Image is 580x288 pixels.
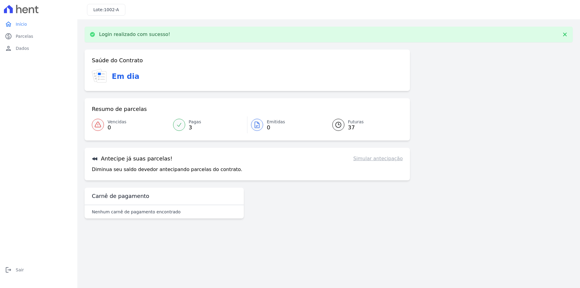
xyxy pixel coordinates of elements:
[348,125,364,130] span: 37
[348,119,364,125] span: Futuras
[247,116,325,133] a: Emitidas 0
[99,31,170,37] p: Login realizado com sucesso!
[2,264,75,276] a: logoutSair
[112,71,139,82] h3: Em dia
[2,42,75,54] a: personDados
[93,7,119,13] h3: Lote:
[5,33,12,40] i: paid
[325,116,403,133] a: Futuras 37
[5,266,12,273] i: logout
[267,125,285,130] span: 0
[92,116,169,133] a: Vencidas 0
[169,116,247,133] a: Pagas 3
[189,125,201,130] span: 3
[92,166,242,173] p: Diminua seu saldo devedor antecipando parcelas do contrato.
[16,45,29,51] span: Dados
[108,119,126,125] span: Vencidas
[16,267,24,273] span: Sair
[189,119,201,125] span: Pagas
[2,18,75,30] a: homeInício
[16,33,33,39] span: Parcelas
[5,21,12,28] i: home
[5,45,12,52] i: person
[267,119,285,125] span: Emitidas
[92,105,147,113] h3: Resumo de parcelas
[92,193,149,200] h3: Carnê de pagamento
[92,57,143,64] h3: Saúde do Contrato
[92,209,181,215] p: Nenhum carnê de pagamento encontrado
[104,7,119,12] span: 1002-A
[108,125,126,130] span: 0
[2,30,75,42] a: paidParcelas
[16,21,27,27] span: Início
[92,155,172,162] h3: Antecipe já suas parcelas!
[353,155,403,162] a: Simular antecipação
